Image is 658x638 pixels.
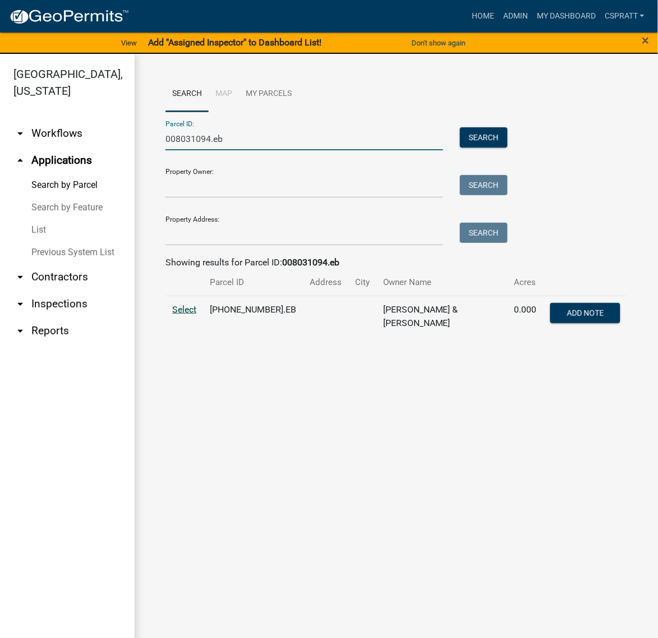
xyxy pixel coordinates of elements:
[165,76,209,112] a: Search
[467,6,499,27] a: Home
[117,34,141,52] a: View
[407,34,470,52] button: Don't show again
[642,33,650,48] span: ×
[13,154,27,167] i: arrow_drop_up
[148,37,321,48] strong: Add "Assigned Inspector" to Dashboard List!
[348,269,376,296] th: City
[203,296,303,337] td: [PHONE_NUMBER].EB
[282,257,339,268] strong: 008031094.eb
[508,296,544,337] td: 0.000
[376,296,508,337] td: [PERSON_NAME] & [PERSON_NAME]
[567,308,604,317] span: Add Note
[203,269,303,296] th: Parcel ID
[508,269,544,296] th: Acres
[642,34,650,47] button: Close
[239,76,298,112] a: My Parcels
[600,6,649,27] a: cspratt
[460,223,508,243] button: Search
[165,256,627,269] div: Showing results for Parcel ID:
[13,127,27,140] i: arrow_drop_down
[499,6,532,27] a: Admin
[13,270,27,284] i: arrow_drop_down
[376,269,508,296] th: Owner Name
[460,175,508,195] button: Search
[13,297,27,311] i: arrow_drop_down
[172,304,196,315] a: Select
[550,303,620,323] button: Add Note
[303,269,348,296] th: Address
[460,127,508,148] button: Search
[13,324,27,338] i: arrow_drop_down
[532,6,600,27] a: My Dashboard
